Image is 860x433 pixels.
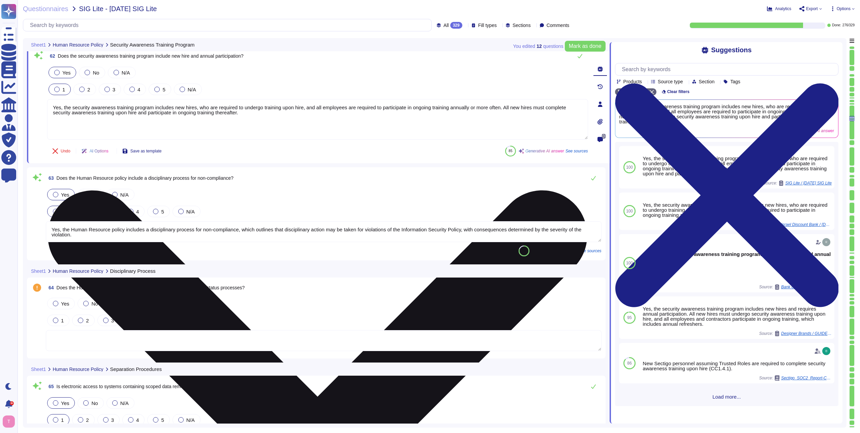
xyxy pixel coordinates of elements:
span: Fill types [478,23,497,28]
span: Done: [832,24,841,27]
span: Sections [513,23,531,28]
span: Human Resource Policy [53,42,103,47]
span: See sources [579,249,602,253]
span: Yes [62,70,70,76]
img: user [822,238,830,246]
span: Questionnaires [23,5,68,12]
span: 2 [87,87,90,92]
input: Search by keywords [27,19,431,31]
span: Human Resource Policy [53,367,103,372]
span: Security Awareness Training Program [110,42,195,47]
span: N/A [122,70,130,76]
span: 0 [602,134,606,139]
span: Human Resource Policy [53,269,103,273]
b: 12 [536,44,542,49]
div: New Sectigo personnel assuming Trusted Roles are required to complete security awareness training... [643,361,832,371]
span: 63 [46,176,54,180]
span: All [443,23,449,28]
span: Sheet1 [31,42,46,47]
span: Separation Procedures [110,367,162,372]
span: Load more... [615,394,838,399]
span: Sheet1 [31,367,46,372]
span: Options [837,7,851,11]
button: Analytics [767,6,791,11]
span: 80 [522,249,526,253]
span: 95 [627,316,632,320]
div: 9+ [10,401,14,405]
span: Sheet1 [31,269,46,273]
span: Does the security awareness training program include new hire and annual participation? [58,53,244,59]
button: user [1,414,20,429]
span: 4 [137,87,140,92]
div: 329 [450,22,462,29]
img: user [3,415,15,428]
span: Export [806,7,818,11]
span: SIG Lite - [DATE] SIG Lite [79,5,157,12]
textarea: Yes, the security awareness training program includes new hires, who are required to undergo trai... [47,99,588,140]
span: Analytics [775,7,791,11]
span: 3 [113,87,115,92]
span: 62 [47,54,55,58]
span: 5 [162,87,165,92]
textarea: Yes, the Human Resource policy includes a disciplinary process for non-compliance, which outlines... [46,221,602,242]
span: N/A [188,87,196,92]
span: 64 [46,285,54,290]
span: 65 [46,384,54,389]
span: No [93,70,99,76]
span: Sectigo_SOC2_Report-Confidential_2024.03.31SECURED (2).pdf [781,376,832,380]
span: Disciplinary Process [110,268,156,273]
span: Mark as done [569,44,602,49]
input: Search by keywords [619,63,838,75]
span: 86 [627,361,632,365]
span: 85 [509,149,512,153]
span: You edited question s [513,44,563,49]
span: 100 [626,209,633,213]
img: user [822,347,830,355]
span: 1 [62,87,65,92]
span: 100 [626,165,633,169]
span: 276 / 329 [842,24,855,27]
span: Comments [547,23,570,28]
button: Mark as done [565,41,606,52]
span: Source: [759,375,832,381]
span: 100 [626,261,633,265]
